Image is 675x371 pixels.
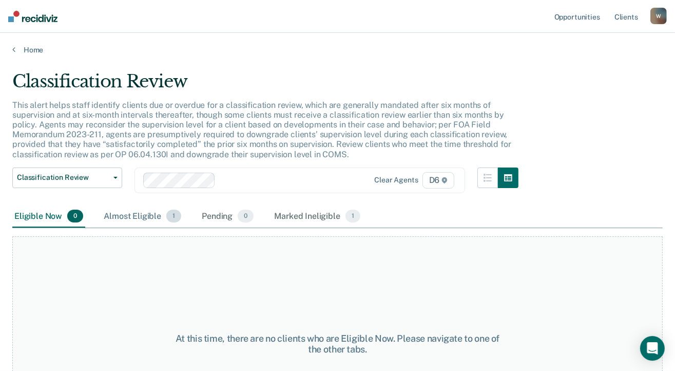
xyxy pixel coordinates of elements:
div: Open Intercom Messenger [640,336,665,361]
div: Classification Review [12,71,518,100]
span: 0 [238,210,254,223]
span: 1 [345,210,360,223]
div: Pending0 [200,206,256,228]
span: 0 [67,210,83,223]
span: D6 [422,172,455,189]
button: W [650,8,667,24]
div: Almost Eligible1 [102,206,183,228]
div: Marked Ineligible1 [272,206,362,228]
div: At this time, there are no clients who are Eligible Now. Please navigate to one of the other tabs. [175,333,500,355]
img: Recidiviz [8,11,57,22]
span: Classification Review [17,173,109,182]
button: Classification Review [12,168,122,188]
p: This alert helps staff identify clients due or overdue for a classification review, which are gen... [12,100,511,159]
div: Eligible Now0 [12,206,85,228]
div: Clear agents [374,176,418,184]
span: 1 [166,210,181,223]
a: Home [12,45,663,54]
